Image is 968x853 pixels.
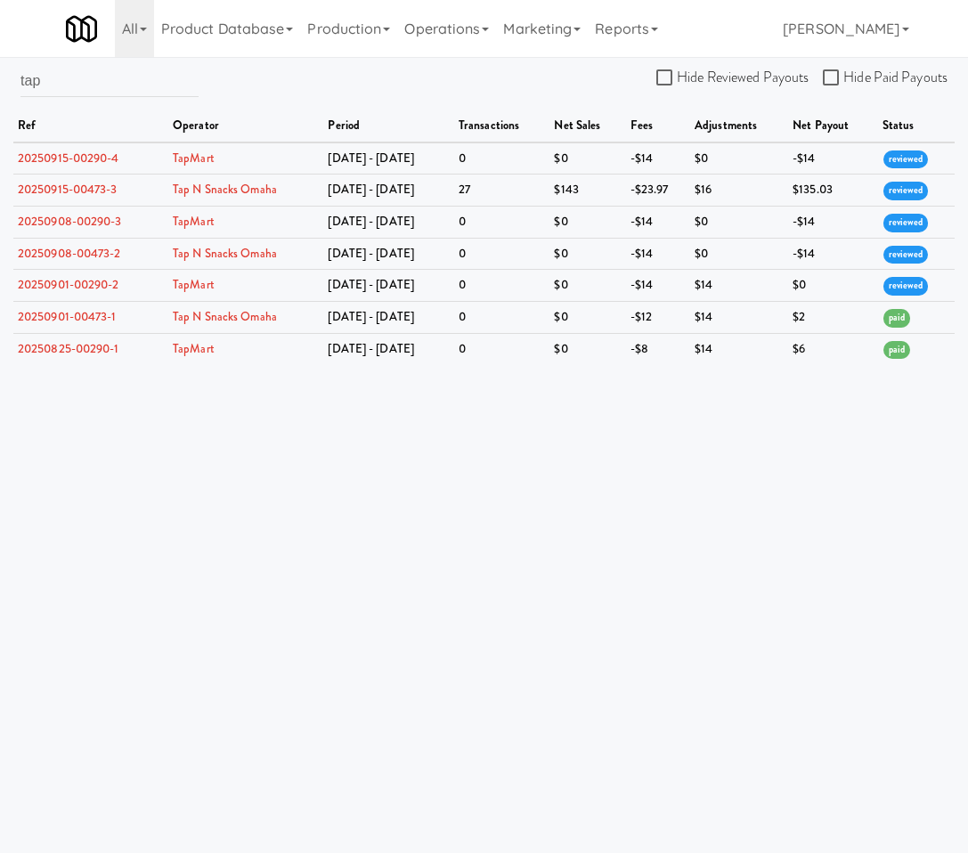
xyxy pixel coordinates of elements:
td: $6 [788,333,877,364]
th: fees [626,110,690,142]
a: TapMart [173,340,215,357]
td: -$14 [626,206,690,238]
td: $0 [690,206,788,238]
span: reviewed [883,246,929,264]
td: $0 [549,142,625,175]
input: Hide Paid Payouts [823,71,843,85]
a: 20250915-00473-3 [18,181,118,198]
input: Hide Reviewed Payouts [656,71,677,85]
td: $14 [690,301,788,333]
td: [DATE] - [DATE] [323,333,453,364]
td: $0 [549,301,625,333]
a: TapMart [173,276,215,293]
th: status [878,110,955,142]
a: 20250825-00290-1 [18,340,119,357]
td: [DATE] - [DATE] [323,142,453,175]
a: Tap N Snacks Omaha [173,245,277,262]
a: 20250908-00473-2 [18,245,121,262]
th: ref [13,110,168,142]
td: 0 [454,333,550,364]
td: -$14 [788,206,877,238]
th: adjustments [690,110,788,142]
img: Micromart [66,13,97,45]
th: operator [168,110,323,142]
th: net sales [549,110,625,142]
a: 20250908-00290-3 [18,213,122,230]
td: 0 [454,206,550,238]
a: 20250901-00473-1 [18,308,117,325]
td: $135.03 [788,175,877,207]
td: [DATE] - [DATE] [323,301,453,333]
th: period [323,110,453,142]
span: reviewed [883,150,929,169]
td: 0 [454,301,550,333]
a: 20250915-00290-4 [18,150,119,167]
a: TapMart [173,213,215,230]
td: $0 [690,142,788,175]
td: -$8 [626,333,690,364]
span: reviewed [883,182,929,200]
td: $14 [690,333,788,364]
td: 27 [454,175,550,207]
label: Hide Paid Payouts [823,64,948,91]
td: 0 [454,270,550,302]
td: [DATE] - [DATE] [323,238,453,270]
td: $0 [549,238,625,270]
td: $2 [788,301,877,333]
th: transactions [454,110,550,142]
a: TapMart [173,150,215,167]
td: 0 [454,238,550,270]
td: -$23.97 [626,175,690,207]
td: -$14 [626,142,690,175]
td: -$14 [626,238,690,270]
td: $0 [690,238,788,270]
td: [DATE] - [DATE] [323,206,453,238]
a: 20250901-00290-2 [18,276,119,293]
span: reviewed [883,277,929,296]
td: [DATE] - [DATE] [323,270,453,302]
td: -$14 [788,238,877,270]
td: $16 [690,175,788,207]
td: $0 [549,206,625,238]
td: $0 [549,333,625,364]
span: paid [883,309,910,328]
a: Tap N Snacks Omaha [173,181,277,198]
td: [DATE] - [DATE] [323,175,453,207]
td: -$12 [626,301,690,333]
td: 0 [454,142,550,175]
input: Search by operator [20,64,199,97]
span: paid [883,341,910,360]
td: $0 [788,270,877,302]
td: $0 [549,270,625,302]
label: Hide Reviewed Payouts [656,64,809,91]
td: $143 [549,175,625,207]
td: $14 [690,270,788,302]
th: net payout [788,110,877,142]
td: -$14 [626,270,690,302]
a: Tap N Snacks Omaha [173,308,277,325]
span: reviewed [883,214,929,232]
td: -$14 [788,142,877,175]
